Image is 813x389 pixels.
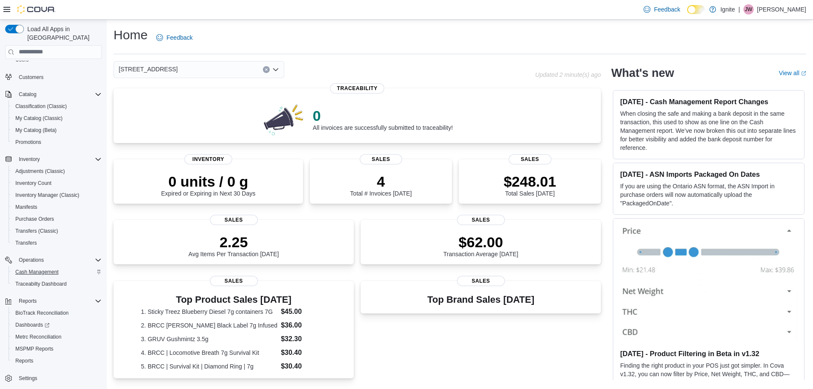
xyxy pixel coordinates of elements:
[15,204,37,211] span: Manifests
[9,355,105,367] button: Reports
[779,70,806,76] a: View allExternal link
[119,64,178,74] span: [STREET_ADDRESS]
[15,72,47,82] a: Customers
[12,101,70,111] a: Classification (Classic)
[2,372,105,384] button: Settings
[15,154,43,164] button: Inventory
[15,115,63,122] span: My Catalog (Classic)
[350,173,411,197] div: Total # Invoices [DATE]
[9,319,105,331] a: Dashboards
[12,190,102,200] span: Inventory Manager (Classic)
[15,180,52,187] span: Inventory Count
[12,279,70,289] a: Traceabilty Dashboard
[9,225,105,237] button: Transfers (Classic)
[687,5,705,14] input: Dark Mode
[620,109,797,152] p: When closing the safe and making a bank deposit in the same transaction, this used to show as one...
[189,234,279,251] p: 2.25
[330,83,385,94] span: Traceability
[12,226,61,236] a: Transfers (Classic)
[12,125,102,135] span: My Catalog (Beta)
[15,139,41,146] span: Promotions
[19,156,40,163] span: Inventory
[15,373,41,383] a: Settings
[15,255,47,265] button: Operations
[19,375,37,382] span: Settings
[141,335,277,343] dt: 3. GRUV Gushmintz 3.5g
[15,333,61,340] span: Metrc Reconciliation
[15,89,40,99] button: Catalog
[9,112,105,124] button: My Catalog (Classic)
[738,4,740,15] p: |
[504,173,556,197] div: Total Sales [DATE]
[12,344,57,354] a: MSPMP Reports
[9,100,105,112] button: Classification (Classic)
[15,296,40,306] button: Reports
[12,166,102,176] span: Adjustments (Classic)
[141,321,277,330] dt: 2. BRCC [PERSON_NAME] Black Label 7g Infused
[189,234,279,257] div: Avg Items Per Transaction [DATE]
[281,307,326,317] dd: $45.00
[12,113,102,123] span: My Catalog (Classic)
[9,165,105,177] button: Adjustments (Classic)
[15,103,67,110] span: Classification (Classic)
[12,113,66,123] a: My Catalog (Classic)
[12,214,58,224] a: Purchase Orders
[12,137,45,147] a: Promotions
[12,226,102,236] span: Transfers (Classic)
[15,127,57,134] span: My Catalog (Beta)
[620,170,797,178] h3: [DATE] - ASN Imports Packaged On Dates
[801,71,806,76] svg: External link
[281,361,326,371] dd: $30.40
[15,310,69,316] span: BioTrack Reconciliation
[12,267,102,277] span: Cash Management
[12,125,60,135] a: My Catalog (Beta)
[2,88,105,100] button: Catalog
[12,308,72,318] a: BioTrack Reconciliation
[141,295,326,305] h3: Top Product Sales [DATE]
[9,237,105,249] button: Transfers
[313,107,453,124] p: 0
[2,153,105,165] button: Inventory
[745,4,752,15] span: JW
[12,320,53,330] a: Dashboards
[12,267,62,277] a: Cash Management
[12,356,37,366] a: Reports
[15,89,102,99] span: Catalog
[427,295,534,305] h3: Top Brand Sales [DATE]
[9,136,105,148] button: Promotions
[12,332,102,342] span: Metrc Reconciliation
[12,166,68,176] a: Adjustments (Classic)
[504,173,556,190] p: $248.01
[360,154,402,164] span: Sales
[313,107,453,131] div: All invoices are successfully submitted to traceability!
[272,66,279,73] button: Open list of options
[535,71,601,78] p: Updated 2 minute(s) ago
[9,201,105,213] button: Manifests
[19,74,44,81] span: Customers
[9,343,105,355] button: MSPMP Reports
[620,97,797,106] h3: [DATE] - Cash Management Report Changes
[24,25,102,42] span: Load All Apps in [GEOGRAPHIC_DATA]
[210,215,258,225] span: Sales
[12,137,102,147] span: Promotions
[350,173,411,190] p: 4
[12,320,102,330] span: Dashboards
[12,238,40,248] a: Transfers
[9,266,105,278] button: Cash Management
[12,332,65,342] a: Metrc Reconciliation
[161,173,256,190] p: 0 units / 0 g
[15,216,54,222] span: Purchase Orders
[620,349,797,358] h3: [DATE] - Product Filtering in Beta in v1.32
[12,178,102,188] span: Inventory Count
[262,102,306,136] img: 0
[2,295,105,307] button: Reports
[15,228,58,234] span: Transfers (Classic)
[12,344,102,354] span: MSPMP Reports
[15,322,50,328] span: Dashboards
[757,4,806,15] p: [PERSON_NAME]
[15,240,37,246] span: Transfers
[19,257,44,263] span: Operations
[457,215,505,225] span: Sales
[720,4,735,15] p: Ignite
